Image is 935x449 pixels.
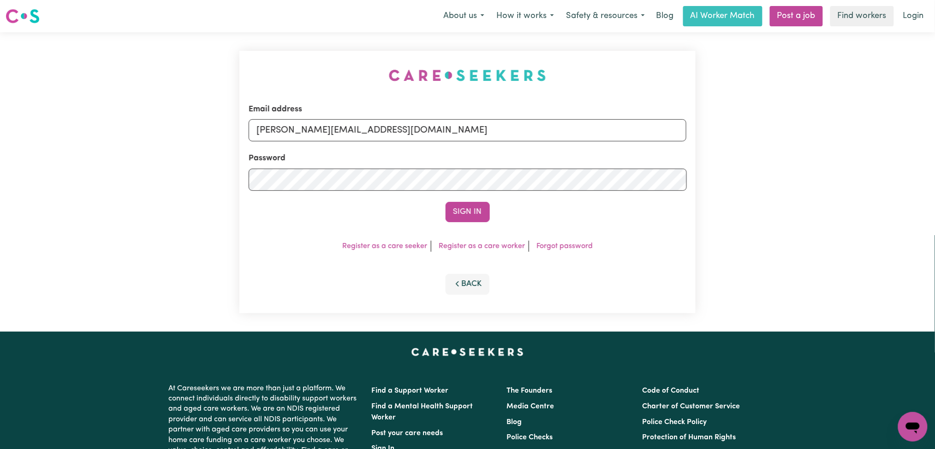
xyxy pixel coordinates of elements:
[770,6,823,26] a: Post a job
[507,434,553,441] a: Police Checks
[642,387,699,394] a: Code of Conduct
[642,403,740,410] a: Charter of Customer Service
[898,412,928,442] iframe: Button to launch messaging window
[437,6,490,26] button: About us
[249,103,302,115] label: Email address
[411,348,524,356] a: Careseekers home page
[536,243,593,250] a: Forgot password
[642,419,707,426] a: Police Check Policy
[439,243,525,250] a: Register as a care worker
[507,387,553,394] a: The Founders
[6,6,40,27] a: Careseekers logo
[372,387,449,394] a: Find a Support Worker
[642,434,736,441] a: Protection of Human Rights
[898,6,929,26] a: Login
[446,274,490,294] button: Back
[372,403,473,421] a: Find a Mental Health Support Worker
[490,6,560,26] button: How it works
[507,403,554,410] a: Media Centre
[651,6,679,26] a: Blog
[560,6,651,26] button: Safety & resources
[830,6,894,26] a: Find workers
[342,243,427,250] a: Register as a care seeker
[446,202,490,222] button: Sign In
[683,6,762,26] a: AI Worker Match
[6,8,40,24] img: Careseekers logo
[507,419,522,426] a: Blog
[249,119,687,141] input: Email address
[372,430,443,437] a: Post your care needs
[249,152,286,164] label: Password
